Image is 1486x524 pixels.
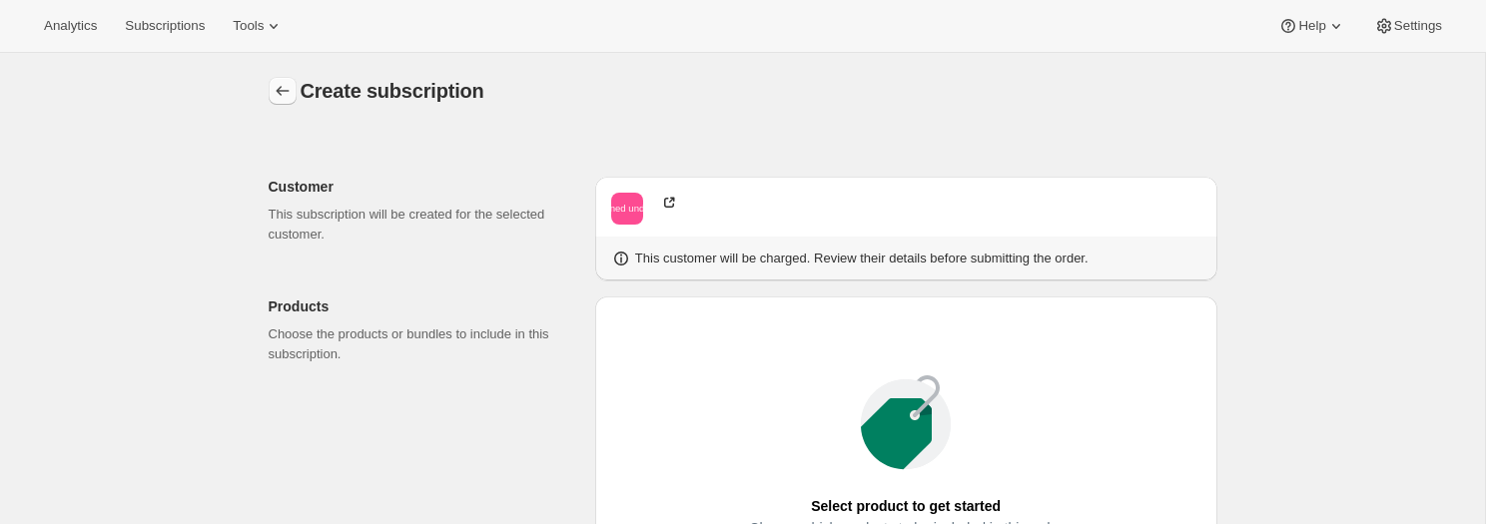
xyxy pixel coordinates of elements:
span: Subscriptions [125,18,205,34]
button: Help [1266,12,1357,40]
p: This subscription will be created for the selected customer. [269,205,579,245]
span: Help [1298,18,1325,34]
text: undefined undefined [583,203,670,214]
p: Products [269,296,579,316]
p: Customer [269,177,579,197]
span: Tools [233,18,264,34]
span: Select product to get started [811,492,1001,520]
p: This customer will be charged. Review their details before submitting the order. [635,249,1089,268]
button: Subscriptions [113,12,217,40]
p: Choose the products or bundles to include in this subscription. [269,324,579,364]
button: Analytics [32,12,109,40]
span: Create subscription [301,80,484,102]
span: Settings [1394,18,1442,34]
span: Analytics [44,18,97,34]
button: Settings [1362,12,1454,40]
button: Tools [221,12,296,40]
